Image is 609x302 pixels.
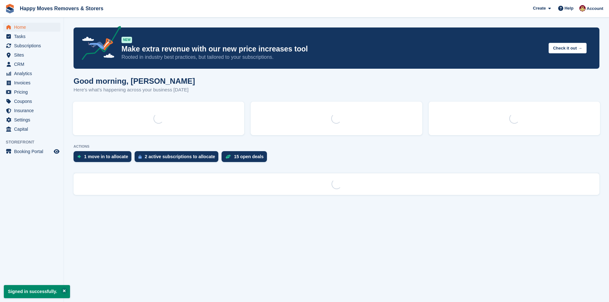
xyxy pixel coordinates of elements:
button: Check it out → [549,43,587,53]
a: menu [3,115,60,124]
span: Settings [14,115,52,124]
a: 2 active subscriptions to allocate [135,151,222,165]
p: Rooted in industry best practices, but tailored to your subscriptions. [121,54,543,61]
a: menu [3,125,60,134]
a: Happy Moves Removers & Storers [17,3,106,14]
p: Make extra revenue with our new price increases tool [121,44,543,54]
span: Insurance [14,106,52,115]
span: Create [533,5,546,12]
div: NEW [121,37,132,43]
span: Home [14,23,52,32]
h1: Good morning, [PERSON_NAME] [74,77,195,85]
img: stora-icon-8386f47178a22dfd0bd8f6a31ec36ba5ce8667c1dd55bd0f319d3a0aa187defe.svg [5,4,15,13]
a: 1 move in to allocate [74,151,135,165]
span: Invoices [14,78,52,87]
a: menu [3,78,60,87]
img: price-adjustments-announcement-icon-8257ccfd72463d97f412b2fc003d46551f7dbcb40ab6d574587a9cd5c0d94... [76,26,121,62]
p: Here's what's happening across your business [DATE] [74,86,195,94]
span: Subscriptions [14,41,52,50]
img: Steven Fry [579,5,586,12]
a: Preview store [53,148,60,155]
a: menu [3,60,60,69]
span: Account [587,5,603,12]
a: menu [3,50,60,59]
p: ACTIONS [74,144,599,149]
a: menu [3,41,60,50]
a: menu [3,23,60,32]
span: Analytics [14,69,52,78]
div: 1 move in to allocate [84,154,128,159]
a: menu [3,97,60,106]
img: active_subscription_to_allocate_icon-d502201f5373d7db506a760aba3b589e785aa758c864c3986d89f69b8ff3... [138,155,142,159]
a: menu [3,32,60,41]
span: Storefront [6,139,64,145]
span: Pricing [14,88,52,97]
img: move_ins_to_allocate_icon-fdf77a2bb77ea45bf5b3d319d69a93e2d87916cf1d5bf7949dd705db3b84f3ca.svg [77,155,81,159]
a: menu [3,69,60,78]
span: Tasks [14,32,52,41]
div: 2 active subscriptions to allocate [145,154,215,159]
a: menu [3,106,60,115]
span: Sites [14,50,52,59]
a: 15 open deals [222,151,270,165]
span: Booking Portal [14,147,52,156]
img: deal-1b604bf984904fb50ccaf53a9ad4b4a5d6e5aea283cecdc64d6e3604feb123c2.svg [225,154,231,159]
span: Capital [14,125,52,134]
a: menu [3,147,60,156]
span: Coupons [14,97,52,106]
p: Signed in successfully. [4,285,70,298]
span: Help [565,5,574,12]
span: CRM [14,60,52,69]
a: menu [3,88,60,97]
div: 15 open deals [234,154,264,159]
